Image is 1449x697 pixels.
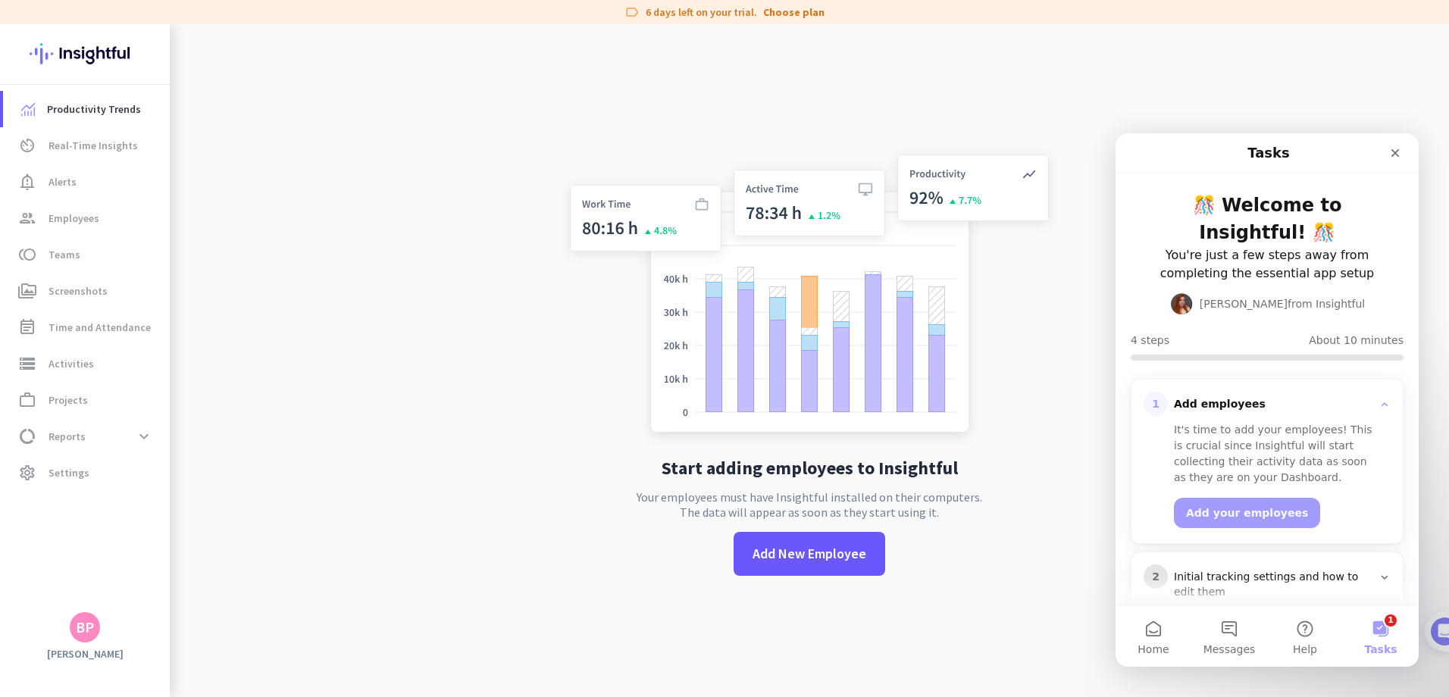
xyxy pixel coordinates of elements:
[130,423,158,450] button: expand_more
[734,532,885,576] button: Add New Employee
[18,245,36,264] i: toll
[18,209,36,227] i: group
[3,200,170,236] a: groupEmployees
[3,455,170,491] a: settingsSettings
[18,427,36,445] i: data_usage
[753,544,866,564] span: Add New Employee
[49,245,80,264] span: Teams
[49,391,88,409] span: Projects
[49,464,89,482] span: Settings
[18,282,36,300] i: perm_media
[1116,133,1419,667] iframe: Intercom live chat
[18,464,36,482] i: settings
[662,459,958,477] h2: Start adding employees to Insightful
[3,273,170,309] a: perm_mediaScreenshots
[76,620,94,635] div: BP
[624,5,640,20] i: label
[49,355,94,373] span: Activities
[18,173,36,191] i: notification_important
[18,391,36,409] i: work_outline
[49,209,99,227] span: Employees
[559,145,1060,447] img: no-search-results
[3,418,170,455] a: data_usageReportsexpand_more
[3,164,170,200] a: notification_importantAlerts
[3,345,170,382] a: storageActivities
[763,5,825,20] a: Choose plan
[18,355,36,373] i: storage
[18,136,36,155] i: av_timer
[49,318,151,336] span: Time and Attendance
[30,24,140,83] img: Insightful logo
[3,127,170,164] a: av_timerReal-Time Insights
[3,236,170,273] a: tollTeams
[49,173,77,191] span: Alerts
[49,136,138,155] span: Real-Time Insights
[49,427,86,445] span: Reports
[3,91,170,127] a: menu-itemProductivity Trends
[3,309,170,345] a: event_noteTime and Attendance
[47,100,141,118] span: Productivity Trends
[49,282,108,300] span: Screenshots
[637,489,982,520] p: Your employees must have Insightful installed on their computers. The data will appear as soon as...
[3,382,170,418] a: work_outlineProjects
[18,318,36,336] i: event_note
[21,102,35,116] img: menu-item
